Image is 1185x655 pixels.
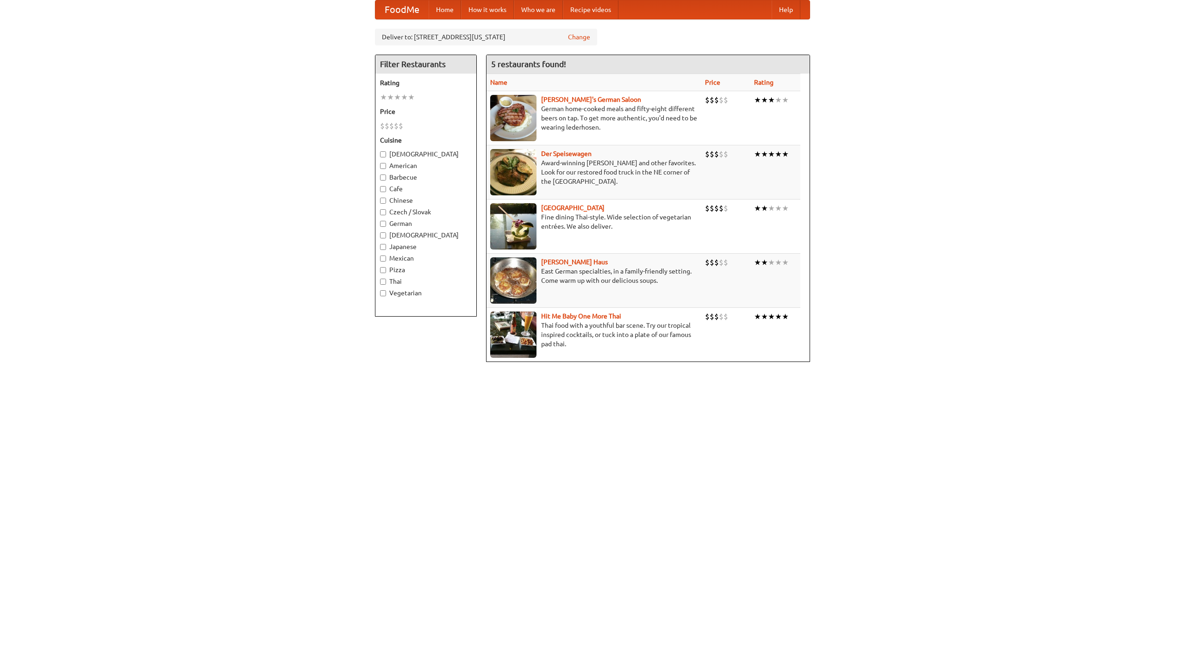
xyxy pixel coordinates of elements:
[754,79,773,86] a: Rating
[782,149,789,159] li: ★
[541,96,641,103] a: [PERSON_NAME]'s German Saloon
[380,290,386,296] input: Vegetarian
[385,121,389,131] li: $
[380,198,386,204] input: Chinese
[768,312,775,322] li: ★
[768,203,775,213] li: ★
[375,29,597,45] div: Deliver to: [STREET_ADDRESS][US_STATE]
[541,312,621,320] a: Hit Me Baby One More Thai
[719,95,723,105] li: $
[568,32,590,42] a: Change
[380,244,386,250] input: Japanese
[490,104,698,132] p: German home-cooked meals and fifty-eight different beers on tap. To get more authentic, you'd nee...
[782,312,789,322] li: ★
[723,203,728,213] li: $
[761,149,768,159] li: ★
[714,95,719,105] li: $
[380,136,472,145] h5: Cuisine
[380,221,386,227] input: German
[380,196,472,205] label: Chinese
[775,312,782,322] li: ★
[380,242,472,251] label: Japanese
[380,256,386,262] input: Mexican
[775,257,782,268] li: ★
[782,95,789,105] li: ★
[705,95,710,105] li: $
[723,257,728,268] li: $
[380,279,386,285] input: Thai
[380,219,472,228] label: German
[775,95,782,105] li: ★
[375,0,429,19] a: FoodMe
[490,312,536,358] img: babythai.jpg
[394,121,399,131] li: $
[380,173,472,182] label: Barbecue
[761,203,768,213] li: ★
[380,121,385,131] li: $
[754,95,761,105] li: ★
[490,257,536,304] img: kohlhaus.jpg
[541,204,605,212] a: [GEOGRAPHIC_DATA]
[705,79,720,86] a: Price
[705,257,710,268] li: $
[380,151,386,157] input: [DEMOGRAPHIC_DATA]
[714,257,719,268] li: $
[768,149,775,159] li: ★
[705,203,710,213] li: $
[710,95,714,105] li: $
[394,92,401,102] li: ★
[380,163,386,169] input: American
[723,149,728,159] li: $
[461,0,514,19] a: How it works
[723,312,728,322] li: $
[710,203,714,213] li: $
[541,258,608,266] a: [PERSON_NAME] Haus
[761,312,768,322] li: ★
[782,257,789,268] li: ★
[408,92,415,102] li: ★
[380,231,472,240] label: [DEMOGRAPHIC_DATA]
[782,203,789,213] li: ★
[754,149,761,159] li: ★
[380,161,472,170] label: American
[563,0,618,19] a: Recipe videos
[380,267,386,273] input: Pizza
[399,121,403,131] li: $
[380,277,472,286] label: Thai
[380,186,386,192] input: Cafe
[514,0,563,19] a: Who we are
[719,257,723,268] li: $
[705,312,710,322] li: $
[380,265,472,274] label: Pizza
[723,95,728,105] li: $
[710,257,714,268] li: $
[380,175,386,181] input: Barbecue
[714,149,719,159] li: $
[775,149,782,159] li: ★
[490,203,536,250] img: satay.jpg
[490,149,536,195] img: speisewagen.jpg
[754,312,761,322] li: ★
[772,0,800,19] a: Help
[768,257,775,268] li: ★
[714,312,719,322] li: $
[490,79,507,86] a: Name
[429,0,461,19] a: Home
[389,121,394,131] li: $
[380,184,472,193] label: Cafe
[754,203,761,213] li: ★
[490,267,698,285] p: East German specialties, in a family-friendly setting. Come warm up with our delicious soups.
[761,95,768,105] li: ★
[380,254,472,263] label: Mexican
[380,207,472,217] label: Czech / Slovak
[380,78,472,87] h5: Rating
[541,150,592,157] a: Der Speisewagen
[754,257,761,268] li: ★
[714,203,719,213] li: $
[380,107,472,116] h5: Price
